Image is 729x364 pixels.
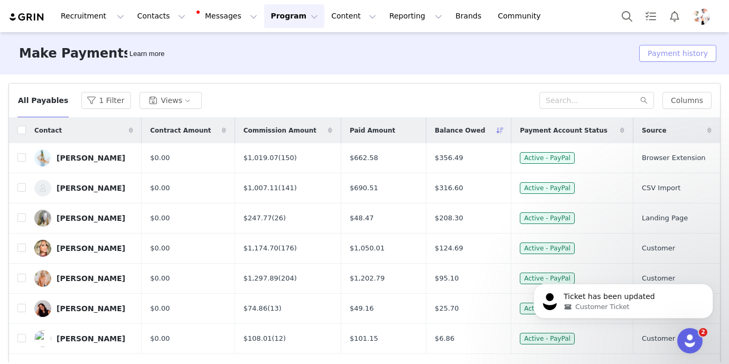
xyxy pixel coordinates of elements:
[492,4,552,28] a: Community
[57,184,125,192] div: [PERSON_NAME]
[520,182,575,194] span: Active - PayPal
[267,304,282,312] a: (13)
[244,183,332,193] div: $1,007.11
[244,333,332,344] div: $108.01
[435,303,459,314] span: $25.70
[150,126,211,135] span: Contract Amount
[350,333,417,344] div: $101.15
[192,4,264,28] button: Messages
[449,4,491,28] a: Brands
[518,262,729,335] iframe: Intercom notifications message
[57,334,125,343] div: [PERSON_NAME]
[350,183,417,193] div: $690.51
[639,45,716,62] button: Payment history
[57,274,125,283] div: [PERSON_NAME]
[325,4,382,28] button: Content
[34,300,133,317] a: [PERSON_NAME]
[272,334,286,342] a: (12)
[435,333,454,344] span: $6.86
[8,12,45,22] img: grin logo
[34,126,62,135] span: Contact
[57,304,125,313] div: [PERSON_NAME]
[435,126,485,135] span: Balance Owed
[278,244,297,252] a: (176)
[131,4,192,28] button: Contacts
[127,49,166,59] div: Tooltip anchor
[435,183,463,193] span: $316.60
[278,274,297,282] a: (204)
[642,333,675,344] span: Customer
[150,273,226,284] div: $0.00
[520,242,575,254] span: Active - PayPal
[19,44,131,63] h3: Make Payments
[350,273,417,284] div: $1,202.79
[244,303,332,314] div: $74.86
[350,243,417,254] div: $1,050.01
[34,210,51,227] img: 9086841b-cae9-4ab0-80ae-f530cf682e72.jpg
[54,4,130,28] button: Recruitment
[150,333,226,344] div: $0.00
[640,97,648,104] i: icon: search
[539,92,654,109] input: Search...
[34,330,133,347] a: [PERSON_NAME]
[57,154,125,162] div: [PERSON_NAME]
[150,243,226,254] div: $0.00
[693,8,710,25] img: 2fa0fef1-6d88-4e11-b99c-83c31f24481c.png
[639,4,662,28] a: Tasks
[150,183,226,193] div: $0.00
[34,240,133,257] a: [PERSON_NAME]
[244,213,332,223] div: $247.77
[57,244,125,253] div: [PERSON_NAME]
[244,243,332,254] div: $1,174.70
[278,154,297,162] a: (150)
[244,126,316,135] span: Commission Amount
[34,150,51,166] img: 544df543-7956-488f-89e4-77ab45263307.jpg
[34,330,51,347] img: 1478055625--s.jpg
[350,213,417,223] div: $48.47
[642,243,675,254] span: Customer
[150,213,226,223] div: $0.00
[687,8,721,25] button: Profile
[272,214,286,222] a: (26)
[699,328,707,337] span: 2
[34,150,133,166] a: [PERSON_NAME]
[435,153,463,163] span: $356.49
[642,213,688,223] span: Landing Page
[244,273,332,284] div: $1,297.89
[34,210,133,227] a: [PERSON_NAME]
[642,183,681,193] span: CSV Import
[663,4,686,28] button: Notifications
[150,303,226,314] div: $0.00
[435,243,463,254] span: $124.69
[150,153,226,163] div: $0.00
[81,92,131,109] button: 1 Filter
[435,273,459,284] span: $95.10
[520,212,575,224] span: Active - PayPal
[615,4,639,28] button: Search
[34,240,51,257] img: 7828499833--s.jpg
[642,153,706,163] span: Browser Extension
[57,214,125,222] div: [PERSON_NAME]
[383,4,448,28] button: Reporting
[677,328,703,353] iframe: Intercom live chat
[520,333,575,344] span: Active - PayPal
[520,152,575,164] span: Active - PayPal
[139,92,201,109] button: Views
[278,184,297,192] a: (141)
[520,126,607,135] span: Payment Account Status
[350,303,417,314] div: $49.16
[435,213,463,223] span: $208.30
[350,126,395,135] span: Paid Amount
[34,180,51,197] img: 908ee046-69c3-46f1-84ab-7caf4334adde--s.jpg
[264,4,324,28] button: Program
[34,270,51,287] img: 2067306441--s.jpg
[34,180,133,197] a: [PERSON_NAME]
[244,153,332,163] div: $1,019.07
[350,153,417,163] div: $662.58
[642,126,667,135] span: Source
